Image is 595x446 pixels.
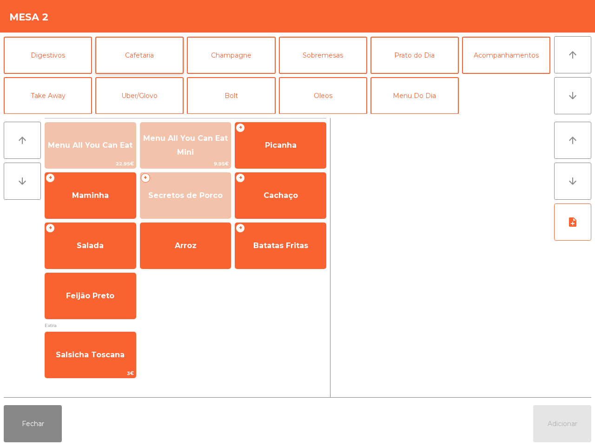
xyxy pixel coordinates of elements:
button: Take Away [4,77,92,114]
span: Menu All You Can Eat [48,141,132,150]
button: arrow_upward [554,36,591,73]
span: Batatas Fritas [253,241,308,250]
span: 22.95€ [45,159,136,168]
span: Salada [77,241,104,250]
span: Menu All You Can Eat Mini [143,134,228,157]
i: note_add [567,216,578,228]
span: + [46,223,55,233]
button: Fechar [4,405,62,442]
span: Secretos de Porco [148,191,223,200]
button: Uber/Glovo [95,77,184,114]
span: 3€ [45,369,136,378]
span: + [236,123,245,132]
span: Salsicha Toscana [56,350,125,359]
span: + [46,173,55,183]
button: Digestivos [4,37,92,74]
button: Sobremesas [279,37,367,74]
span: Feijão Preto [66,291,114,300]
span: Maminha [72,191,109,200]
span: + [236,223,245,233]
span: 9.95€ [140,159,231,168]
button: arrow_upward [554,122,591,159]
span: + [236,173,245,183]
button: Oleos [279,77,367,114]
button: arrow_downward [4,163,41,200]
i: arrow_downward [567,176,578,187]
span: Picanha [265,141,297,150]
button: arrow_upward [4,122,41,159]
i: arrow_upward [567,135,578,146]
span: Cachaço [264,191,298,200]
button: Acompanhamentos [462,37,550,74]
button: Menu Do Dia [370,77,459,114]
button: note_add [554,203,591,241]
button: Cafetaria [95,37,184,74]
button: Prato do Dia [370,37,459,74]
span: Extra [45,321,326,330]
span: Arroz [175,241,197,250]
i: arrow_downward [17,176,28,187]
button: Champagne [187,37,275,74]
i: arrow_upward [567,49,578,60]
span: + [141,173,150,183]
i: arrow_downward [567,90,578,101]
i: arrow_upward [17,135,28,146]
h4: Mesa 2 [9,10,49,24]
button: arrow_downward [554,163,591,200]
button: arrow_downward [554,77,591,114]
button: Bolt [187,77,275,114]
